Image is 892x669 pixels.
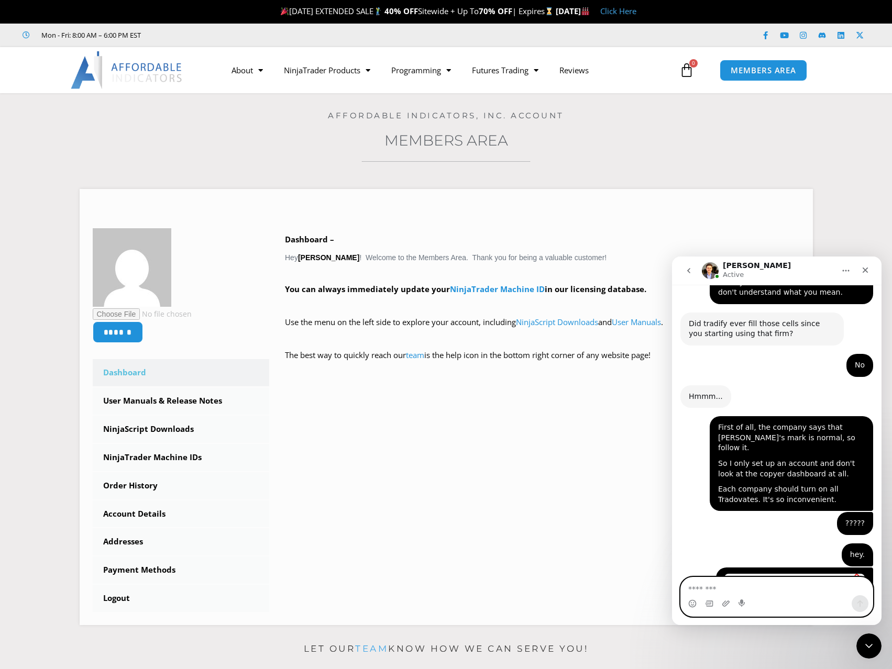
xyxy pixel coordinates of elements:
[689,59,698,68] span: 0
[664,55,710,85] a: 0
[612,317,661,327] a: User Manuals
[374,7,382,15] img: 🏌️‍♂️
[273,58,381,82] a: NinjaTrader Products
[516,317,598,327] a: NinjaScript Downloads
[93,528,270,555] a: Addresses
[93,359,270,612] nav: Account pages
[93,444,270,471] a: NinjaTrader Machine IDs
[328,110,564,120] a: Affordable Indicators, Inc. Account
[93,556,270,584] a: Payment Methods
[731,66,796,74] span: MEMBERS AREA
[285,234,334,244] b: Dashboard –
[450,284,545,294] a: NinjaTrader Machine ID
[381,58,461,82] a: Programming
[720,60,807,81] a: MEMBERS AREA
[479,6,512,16] strong: 70% OFF
[39,29,141,41] span: Mon - Fri: 8:00 AM – 6:00 PM EST
[285,315,800,344] p: Use the menu on the left side to explore your account, including and .
[93,416,270,443] a: NinjaScript Downloads
[93,387,270,415] a: User Manuals & Release Notes
[93,359,270,386] a: Dashboard
[285,348,800,377] p: The best way to quickly reach our is the help icon in the bottom right corner of any website page!
[581,7,589,15] img: 🏭
[285,232,800,377] div: Hey ! Welcome to the Members Area. Thank you for being a valuable customer!
[93,500,270,528] a: Account Details
[856,633,882,659] iframe: Intercom live chat
[221,58,677,82] nav: Menu
[93,585,270,612] a: Logout
[278,6,556,16] span: [DATE] EXTENDED SALE Sitewide + Up To | Expires
[93,472,270,499] a: Order History
[156,30,313,40] iframe: Customer reviews powered by Trustpilot
[461,58,549,82] a: Futures Trading
[384,6,418,16] strong: 40% OFF
[80,641,813,657] p: Let our know how we can serve you!
[406,350,424,360] a: team
[93,228,171,307] img: 218ed49f7b4d7b0b3a7b8f4ca3e2b80846fc3f0a5916c3644bb1597b344d4cf1
[384,131,508,149] a: Members Area
[545,7,553,15] img: ⌛
[672,257,882,625] iframe: Intercom live chat
[285,284,646,294] strong: You can always immediately update your in our licensing database.
[71,51,183,89] img: LogoAI | Affordable Indicators – NinjaTrader
[355,643,388,654] a: team
[549,58,599,82] a: Reviews
[221,58,273,82] a: About
[298,253,359,262] strong: [PERSON_NAME]
[556,6,590,16] strong: [DATE]
[281,7,289,15] img: 🎉
[600,6,636,16] a: Click Here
